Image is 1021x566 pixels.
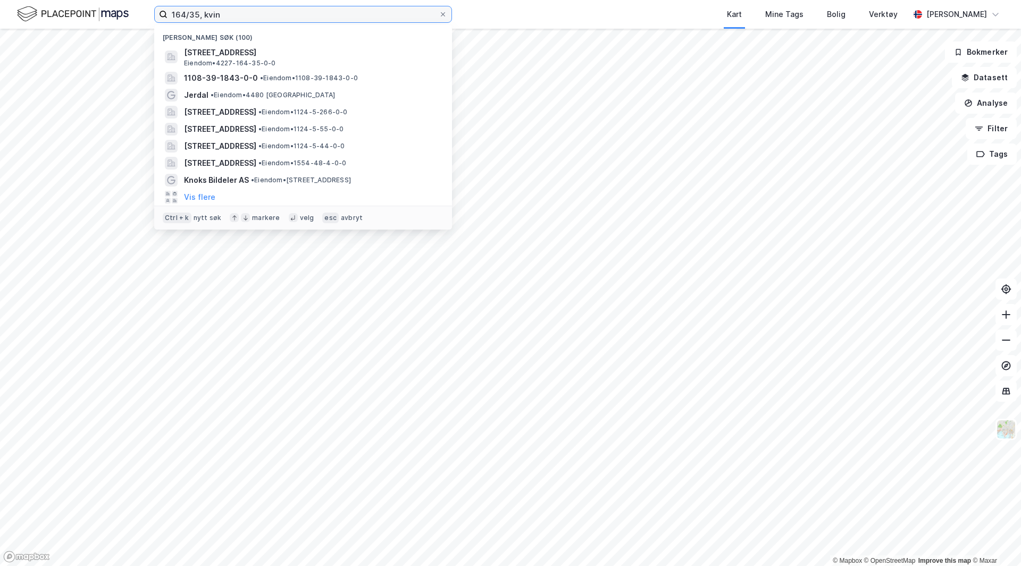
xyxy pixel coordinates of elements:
[194,214,222,222] div: nytt søk
[258,125,262,133] span: •
[322,213,339,223] div: esc
[258,142,345,150] span: Eiendom • 1124-5-44-0-0
[952,67,1017,88] button: Datasett
[260,74,358,82] span: Eiendom • 1108-39-1843-0-0
[258,125,344,133] span: Eiendom • 1124-5-55-0-0
[184,157,256,170] span: [STREET_ADDRESS]
[184,59,276,67] span: Eiendom • 4227-164-35-0-0
[3,551,50,563] a: Mapbox homepage
[251,176,254,184] span: •
[258,108,262,116] span: •
[184,140,256,153] span: [STREET_ADDRESS]
[252,214,280,222] div: markere
[184,191,215,204] button: Vis flere
[967,143,1017,165] button: Tags
[727,8,742,21] div: Kart
[926,8,987,21] div: [PERSON_NAME]
[918,557,971,564] a: Improve this map
[168,6,439,22] input: Søk på adresse, matrikkel, gårdeiere, leietakere eller personer
[184,89,208,102] span: Jerdal
[955,92,1017,114] button: Analyse
[184,174,249,187] span: Knoks Bildeler AS
[184,123,256,136] span: [STREET_ADDRESS]
[869,8,898,21] div: Verktøy
[258,108,348,116] span: Eiendom • 1124-5-266-0-0
[968,515,1021,566] iframe: Chat Widget
[996,419,1016,440] img: Z
[17,5,129,23] img: logo.f888ab2527a4732fd821a326f86c7f29.svg
[300,214,314,222] div: velg
[163,213,191,223] div: Ctrl + k
[968,515,1021,566] div: Kontrollprogram for chat
[184,106,256,119] span: [STREET_ADDRESS]
[966,118,1017,139] button: Filter
[827,8,846,21] div: Bolig
[258,142,262,150] span: •
[258,159,262,167] span: •
[765,8,804,21] div: Mine Tags
[211,91,335,99] span: Eiendom • 4480 [GEOGRAPHIC_DATA]
[945,41,1017,63] button: Bokmerker
[260,74,263,82] span: •
[341,214,363,222] div: avbryt
[184,72,258,85] span: 1108-39-1843-0-0
[258,159,346,167] span: Eiendom • 1554-48-4-0-0
[184,46,439,59] span: [STREET_ADDRESS]
[833,557,862,564] a: Mapbox
[154,25,452,44] div: [PERSON_NAME] søk (100)
[864,557,916,564] a: OpenStreetMap
[211,91,214,99] span: •
[251,176,351,184] span: Eiendom • [STREET_ADDRESS]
